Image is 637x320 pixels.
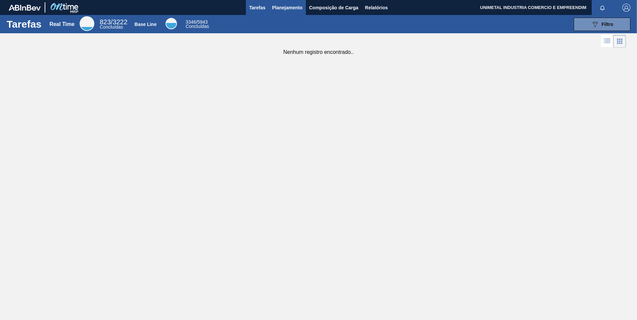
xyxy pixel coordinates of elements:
button: Filtro [574,18,630,31]
span: Concluídas [186,24,209,29]
span: Filtro [602,22,613,27]
div: Base Line [186,20,209,29]
span: 823 [100,18,111,26]
img: Logout [622,4,630,12]
span: Planejamento [272,4,303,12]
div: Visão em Lista [601,35,613,48]
div: Real Time [49,21,74,27]
span: 3346 [186,19,196,25]
div: Visão em Cards [613,35,626,48]
h1: Tarefas [7,20,42,28]
span: Composição de Carga [309,4,358,12]
span: / 5943 [186,19,208,25]
div: Base Line [135,22,157,27]
button: Notificações [592,3,613,12]
div: Real Time [100,19,127,29]
div: Real Time [80,16,94,31]
span: Relatórios [365,4,388,12]
span: Concluídas [100,24,123,30]
span: Tarefas [249,4,266,12]
img: TNhmsLtSVTkK8tSr43FrP2fwEKptu5GPRR3wAAAABJRU5ErkJggg== [9,5,41,11]
span: / 3222 [100,18,127,26]
div: Base Line [166,18,177,29]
